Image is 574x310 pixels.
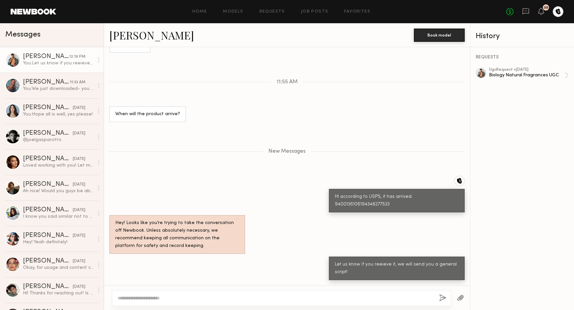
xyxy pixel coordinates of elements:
[23,130,73,137] div: [PERSON_NAME]
[5,31,41,39] span: Messages
[23,162,94,169] div: Loved working with you! Let me know if you need more content in the future 🙌🏻
[335,193,459,208] div: HI according to USPS, it has arrived. 9400136106194348277533
[23,86,94,92] div: You: We just downloaded- you did such a great job! Thank you. What is your instagram, we will tag...
[23,105,73,111] div: [PERSON_NAME]
[23,111,94,117] div: You: Hope all is well, yes please!
[23,181,73,188] div: [PERSON_NAME]
[73,130,85,137] div: [DATE]
[109,28,194,42] a: [PERSON_NAME]
[223,10,243,14] a: Models
[73,105,85,111] div: [DATE]
[301,10,329,14] a: Job Posts
[23,283,73,290] div: [PERSON_NAME]
[73,258,85,265] div: [DATE]
[23,265,94,271] div: Okay, for usage and content creation, I charge 550. Let me know if that works and I’m happy to co...
[277,79,298,85] span: 11:55 AM
[115,111,180,118] div: When will the product arrive?
[476,55,569,60] div: REQUESTS
[73,207,85,213] div: [DATE]
[23,79,70,86] div: [PERSON_NAME]
[23,290,94,296] div: Hi! Thanks for reaching out! Is there wiggle room with rate? My rate is usually starts at $500 fo...
[23,60,94,66] div: You: Let us know if you reeieve it, we will send you a general script!
[23,188,94,194] div: Ah nice! Would you guys be able to make $500 work? Thats usually my base rate
[268,149,306,154] span: New Messages
[23,137,94,143] div: @joelgasparotto
[414,29,465,42] button: Book model
[23,53,69,60] div: [PERSON_NAME]
[23,239,94,245] div: Hey! Yeah definitely!
[344,10,370,14] a: Favorites
[335,261,459,276] div: Let us know if you reeieve it, we will send you a general script!
[69,54,85,60] div: 12:19 PM
[23,213,94,220] div: I know you said similar not to be repetitive, but want to make sure. I usually do any review vide...
[73,156,85,162] div: [DATE]
[70,79,85,86] div: 11:33 AM
[489,68,565,72] div: ugc Request • [DATE]
[73,233,85,239] div: [DATE]
[489,72,565,78] div: Biology Natural Fragrances UGC
[23,232,73,239] div: [PERSON_NAME]
[489,68,569,83] a: ugcRequest •[DATE]Biology Natural Fragrances UGC
[414,32,465,38] a: Book model
[73,182,85,188] div: [DATE]
[544,6,548,10] div: 30
[73,284,85,290] div: [DATE]
[192,10,207,14] a: Home
[476,33,569,40] div: History
[259,10,285,14] a: Requests
[23,258,73,265] div: [PERSON_NAME]
[23,207,73,213] div: [PERSON_NAME]
[115,219,239,250] div: Hey! Looks like you’re trying to take the conversation off Newbook. Unless absolutely necessary, ...
[23,156,73,162] div: [PERSON_NAME]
